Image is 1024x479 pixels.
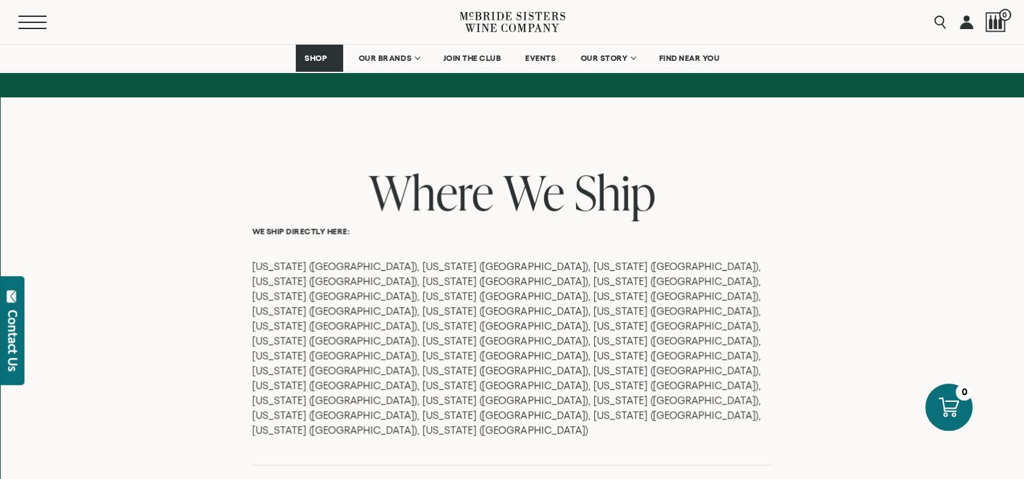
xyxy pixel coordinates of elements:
span: We [504,159,564,225]
a: OUR STORY [571,45,644,72]
button: Mobile Menu Trigger [18,16,67,29]
span: FIND NEAR YOU [659,53,720,63]
span: Ship [574,159,655,225]
span: SHOP [305,53,328,63]
a: OUR BRANDS [350,45,428,72]
a: SHOP [296,45,343,72]
span: EVENTS [525,53,556,63]
h6: We ship directly here: [252,223,772,240]
div: 0 [956,384,973,401]
span: JOIN THE CLUB [443,53,502,63]
a: JOIN THE CLUB [435,45,510,72]
p: [US_STATE] ([GEOGRAPHIC_DATA]), [US_STATE] ([GEOGRAPHIC_DATA]), [US_STATE] ([GEOGRAPHIC_DATA]), [... [252,259,772,438]
span: OUR BRANDS [359,53,411,63]
div: Contact Us [6,310,20,371]
a: FIND NEAR YOU [650,45,729,72]
span: Where [369,159,493,225]
span: 0 [999,9,1011,21]
a: EVENTS [516,45,564,72]
span: OUR STORY [580,53,627,63]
